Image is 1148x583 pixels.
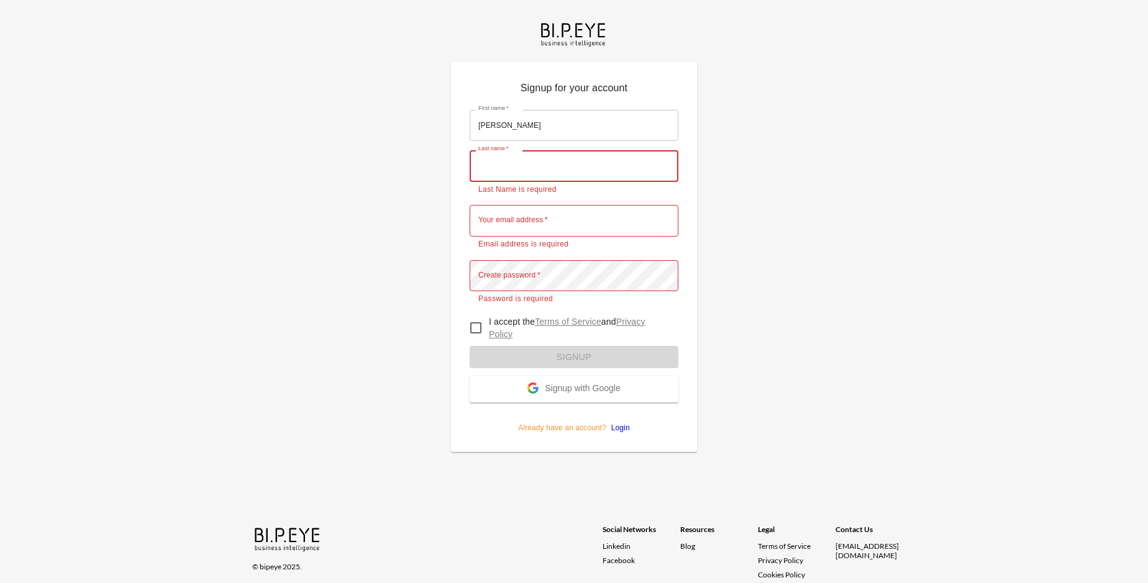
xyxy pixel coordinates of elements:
[489,315,668,340] p: I accept the and
[489,317,645,339] a: Privacy Policy
[539,20,609,48] img: bipeye-logo
[836,525,913,541] div: Contact Us
[606,423,630,432] a: Login
[758,556,803,565] a: Privacy Policy
[478,104,509,112] label: First name
[758,525,836,541] div: Legal
[603,556,680,565] a: Facebook
[603,541,631,551] span: Linkedin
[535,317,601,327] a: Terms of Service
[470,402,678,433] p: Already have an account?
[680,541,695,551] a: Blog
[470,81,678,101] p: Signup for your account
[478,184,670,196] p: Last Name is required
[478,293,670,305] p: Password is required
[603,541,680,551] a: Linkedin
[252,554,585,571] div: © bipeye 2025.
[758,541,831,551] a: Terms of Service
[680,525,758,541] div: Resources
[836,541,913,560] div: [EMAIL_ADDRESS][DOMAIN_NAME]
[603,525,680,541] div: Social Networks
[252,525,324,553] img: bipeye-logo
[603,556,635,565] span: Facebook
[758,570,805,579] a: Cookies Policy
[478,145,508,153] label: Last name
[478,238,670,251] p: Email address is required
[545,383,620,395] span: Signup with Google
[470,376,678,402] button: Signup with Google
